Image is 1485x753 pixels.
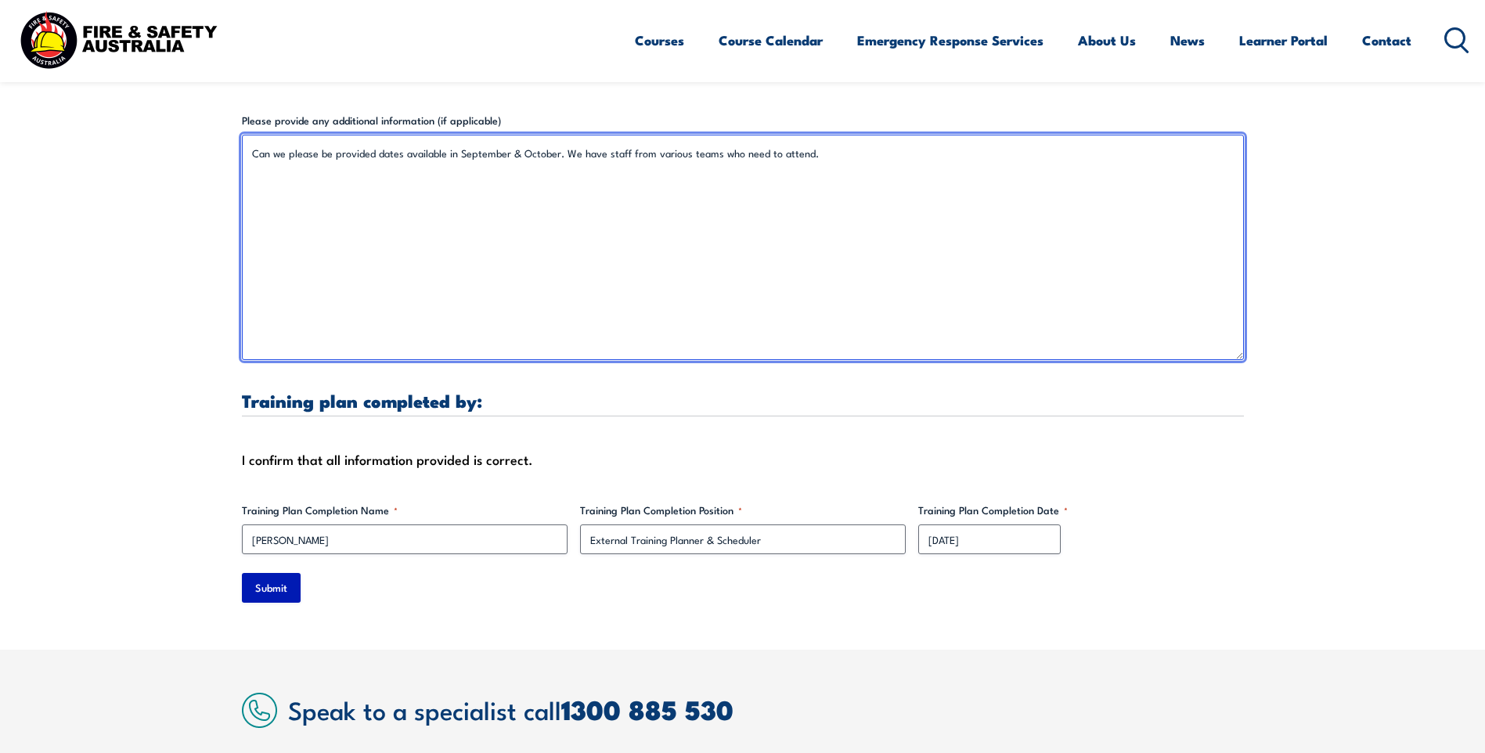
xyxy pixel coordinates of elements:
label: Please provide any additional information (if applicable) [242,113,1244,128]
input: Submit [242,573,301,603]
div: I confirm that all information provided is correct. [242,448,1244,471]
a: Learner Portal [1239,20,1328,61]
a: Course Calendar [719,20,823,61]
label: Training Plan Completion Name [242,503,568,518]
h3: Training plan completed by: [242,391,1244,409]
label: Training Plan Completion Position [580,503,906,518]
a: About Us [1078,20,1136,61]
a: 1300 885 530 [561,688,733,730]
a: Contact [1362,20,1411,61]
a: News [1170,20,1205,61]
label: Training Plan Completion Date [918,503,1244,518]
h2: Speak to a specialist call [288,695,1244,723]
input: dd/mm/yyyy [918,524,1061,554]
a: Emergency Response Services [857,20,1043,61]
a: Courses [635,20,684,61]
